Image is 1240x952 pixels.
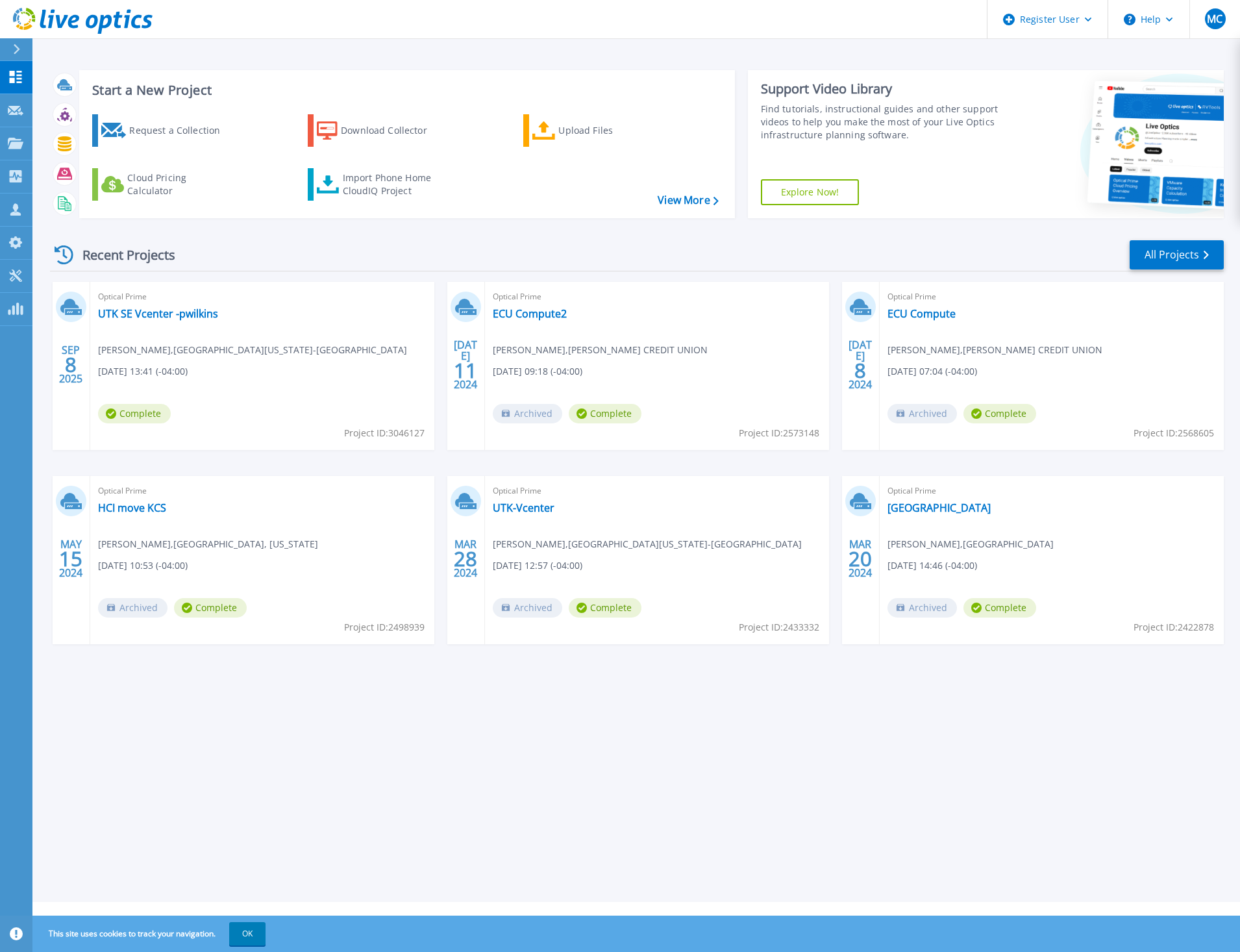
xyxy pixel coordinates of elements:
span: [DATE] 14:46 (-04:00) [887,558,977,573]
a: Cloud Pricing Calculator [92,168,237,201]
span: Complete [569,404,641,423]
a: View More [658,194,718,207]
a: [GEOGRAPHIC_DATA] [887,501,991,514]
span: 20 [849,553,872,564]
div: Request a Collection [129,118,233,144]
span: 15 [59,553,82,564]
span: 28 [454,553,477,564]
div: Import Phone Home CloudIQ Project [343,171,444,197]
span: [DATE] 07:04 (-04:00) [887,364,977,379]
div: MAR 2024 [848,535,873,582]
span: Complete [98,404,171,423]
div: Upload Files [558,118,662,144]
h3: Start a New Project [92,83,718,97]
div: [DATE] 2024 [453,341,478,388]
span: Complete [174,598,247,618]
span: Complete [569,598,641,618]
a: UTK-Vcenter [493,501,554,514]
a: UTK SE Vcenter -pwilkins [98,307,218,320]
a: HCI move KCS [98,501,166,514]
span: [PERSON_NAME] , [GEOGRAPHIC_DATA][US_STATE]-[GEOGRAPHIC_DATA] [98,343,407,357]
span: Optical Prime [98,290,427,304]
span: Optical Prime [887,290,1216,304]
span: Archived [493,598,562,618]
span: [DATE] 09:18 (-04:00) [493,364,582,379]
a: ECU Compute [887,307,956,320]
span: 8 [854,365,866,376]
span: MC [1207,14,1222,24]
div: Cloud Pricing Calculator [127,171,231,197]
a: ECU Compute2 [493,307,567,320]
span: Archived [887,404,957,423]
span: Project ID: 2573148 [739,426,819,440]
span: Optical Prime [493,484,821,498]
span: [DATE] 12:57 (-04:00) [493,558,582,573]
span: [PERSON_NAME] , [GEOGRAPHIC_DATA] [887,537,1054,551]
span: Archived [98,598,167,618]
div: Recent Projects [50,239,193,271]
a: Upload Files [523,114,668,147]
span: Complete [963,404,1036,423]
span: Project ID: 3046127 [344,426,425,440]
div: SEP 2025 [58,341,83,388]
div: Find tutorials, instructional guides and other support videos to help you make the most of your L... [761,103,1004,142]
span: [PERSON_NAME] , [GEOGRAPHIC_DATA][US_STATE]-[GEOGRAPHIC_DATA] [493,537,802,551]
span: [PERSON_NAME] , [GEOGRAPHIC_DATA], [US_STATE] [98,537,318,551]
span: This site uses cookies to track your navigation. [36,922,266,946]
a: Download Collector [308,114,453,147]
span: Optical Prime [887,484,1216,498]
button: OK [229,922,266,946]
div: MAY 2024 [58,535,83,582]
span: 8 [65,359,77,370]
div: Download Collector [341,118,445,144]
span: Project ID: 2498939 [344,620,425,634]
span: [PERSON_NAME] , [PERSON_NAME] CREDIT UNION [493,343,708,357]
span: Optical Prime [98,484,427,498]
a: All Projects [1130,240,1224,269]
span: Archived [493,404,562,423]
span: Complete [963,598,1036,618]
span: [DATE] 10:53 (-04:00) [98,558,188,573]
span: [DATE] 13:41 (-04:00) [98,364,188,379]
div: Support Video Library [761,81,1004,97]
a: Request a Collection [92,114,237,147]
div: MAR 2024 [453,535,478,582]
span: Project ID: 2433332 [739,620,819,634]
span: Optical Prime [493,290,821,304]
span: Project ID: 2568605 [1134,426,1214,440]
a: Explore Now! [761,179,860,205]
span: [PERSON_NAME] , [PERSON_NAME] CREDIT UNION [887,343,1102,357]
span: 11 [454,365,477,376]
div: [DATE] 2024 [848,341,873,388]
span: Project ID: 2422878 [1134,620,1214,634]
span: Archived [887,598,957,618]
